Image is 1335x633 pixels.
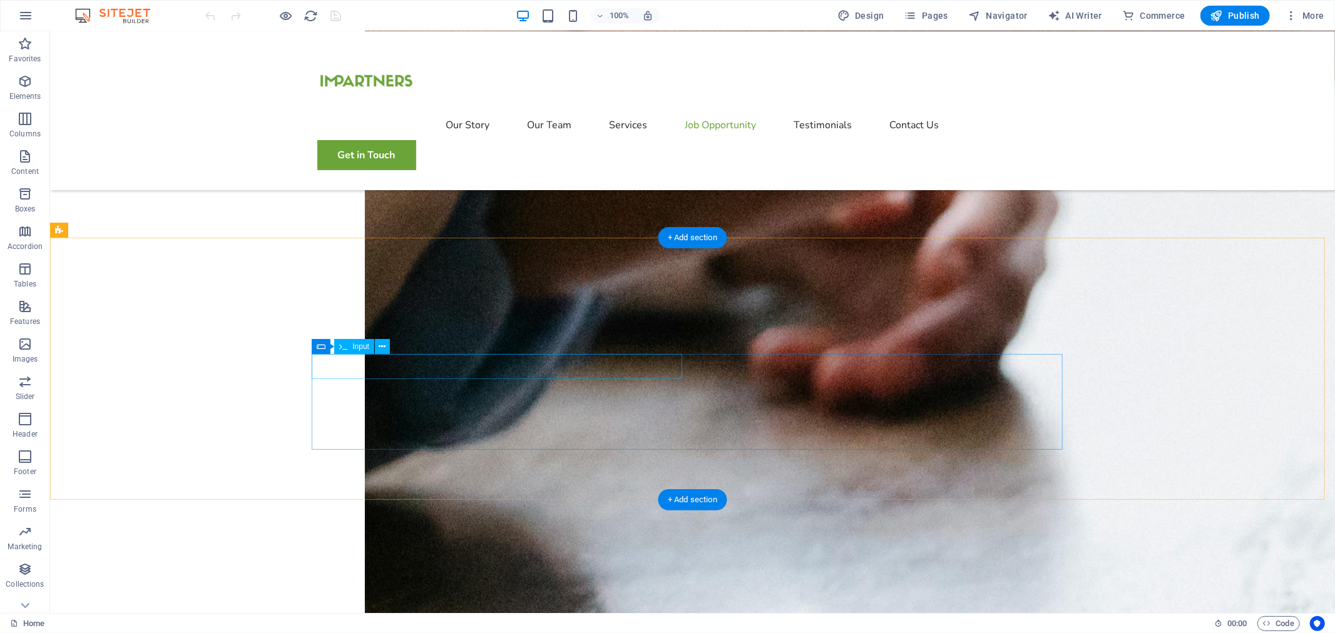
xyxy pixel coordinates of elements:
h6: 100% [610,8,630,23]
button: Click here to leave preview mode and continue editing [279,8,294,23]
button: Pages [899,6,953,26]
span: Publish [1210,9,1260,22]
span: More [1285,9,1324,22]
a: Click to cancel selection. Double-click to open Pages [10,616,44,631]
div: + Add section [658,227,727,248]
span: AI Writer [1048,9,1102,22]
p: Marketing [8,542,42,552]
button: Usercentrics [1310,616,1325,631]
h6: Session time [1214,616,1247,631]
span: : [1236,619,1238,628]
img: Editor Logo [72,8,166,23]
p: Columns [9,129,41,139]
span: Pages [904,9,948,22]
button: reload [304,8,319,23]
span: 00 00 [1227,616,1247,631]
p: Forms [14,504,36,514]
div: Design (Ctrl+Alt+Y) [832,6,889,26]
button: More [1280,6,1329,26]
p: Content [11,166,39,176]
span: Design [837,9,884,22]
p: Images [13,354,38,364]
span: Code [1263,616,1294,631]
i: Reload page [304,9,319,23]
p: Boxes [15,204,36,214]
div: + Add section [658,489,727,510]
button: Design [832,6,889,26]
p: Elements [9,91,41,101]
p: Header [13,429,38,439]
button: 100% [591,8,635,23]
p: Footer [14,467,36,477]
button: Commerce [1117,6,1190,26]
button: Publish [1200,6,1270,26]
span: Input [352,343,369,350]
i: On resize automatically adjust zoom level to fit chosen device. [642,10,653,21]
span: Navigator [968,9,1028,22]
p: Features [10,316,40,327]
p: Tables [14,279,36,289]
p: Accordion [8,241,43,251]
p: Slider [16,392,35,402]
p: Favorites [9,54,41,64]
iframe: To enrich screen reader interactions, please activate Accessibility in Grammarly extension settings [50,31,1335,613]
button: Navigator [963,6,1033,26]
p: Collections [6,579,44,589]
span: Commerce [1122,9,1185,22]
button: AI Writer [1043,6,1107,26]
button: Code [1257,616,1300,631]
